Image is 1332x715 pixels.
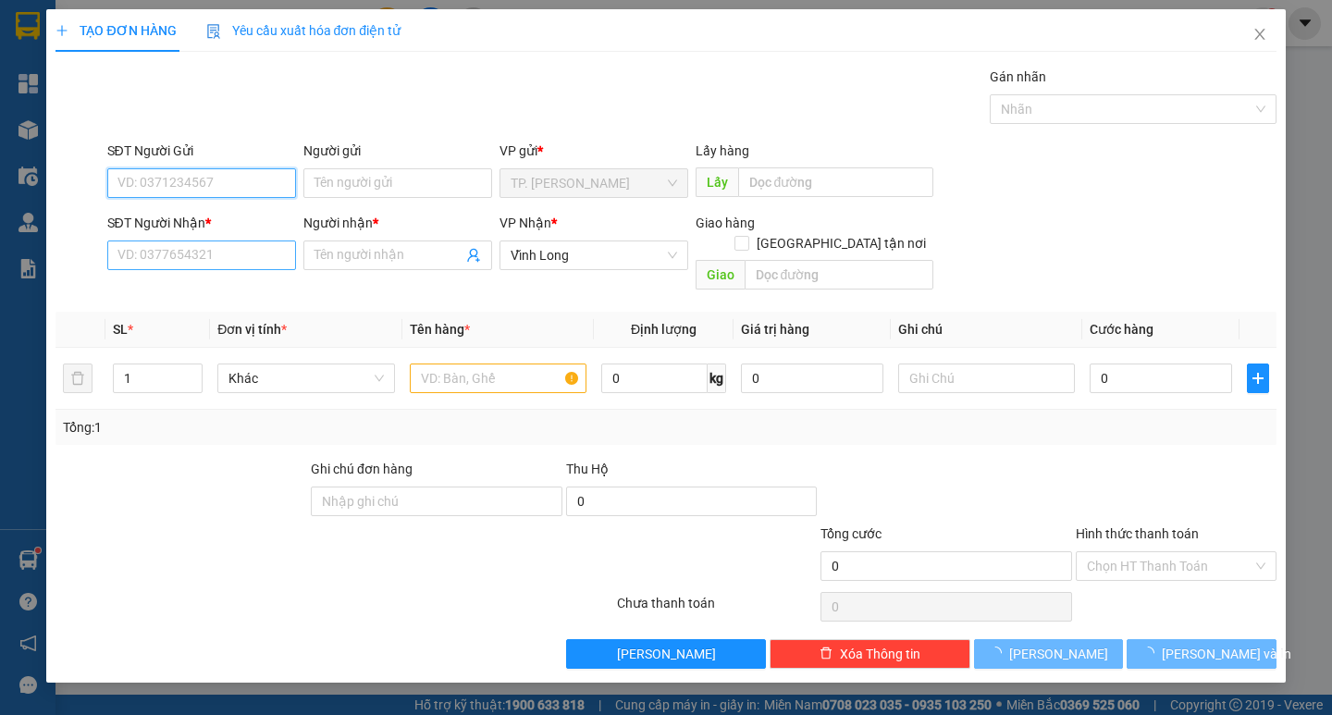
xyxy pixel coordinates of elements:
[113,322,128,337] span: SL
[898,364,1075,393] input: Ghi Chú
[311,462,413,476] label: Ghi chú đơn hàng
[1141,647,1162,660] span: loading
[1252,27,1267,42] span: close
[770,639,970,669] button: deleteXóa Thông tin
[696,260,745,290] span: Giao
[566,639,767,669] button: [PERSON_NAME]
[1127,639,1276,669] button: [PERSON_NAME] và In
[1076,526,1199,541] label: Hình thức thanh toán
[410,322,470,337] span: Tên hàng
[738,167,933,197] input: Dọc đường
[206,24,221,39] img: icon
[511,169,677,197] span: TP. Hồ Chí Minh
[1090,322,1153,337] span: Cước hàng
[820,526,882,541] span: Tổng cước
[990,69,1046,84] label: Gán nhãn
[749,233,933,253] span: [GEOGRAPHIC_DATA] tận nơi
[989,647,1009,660] span: loading
[63,417,515,438] div: Tổng: 1
[63,364,92,393] button: delete
[840,644,920,664] span: Xóa Thông tin
[708,364,726,393] span: kg
[617,644,716,664] span: [PERSON_NAME]
[745,260,933,290] input: Dọc đường
[741,364,883,393] input: 0
[1009,644,1108,664] span: [PERSON_NAME]
[1248,371,1268,386] span: plus
[466,248,481,263] span: user-add
[303,213,492,233] div: Người nhận
[820,647,832,661] span: delete
[1162,644,1291,664] span: [PERSON_NAME] và In
[228,364,383,392] span: Khác
[696,143,749,158] span: Lấy hàng
[631,322,697,337] span: Định lượng
[303,141,492,161] div: Người gửi
[55,24,68,37] span: plus
[974,639,1123,669] button: [PERSON_NAME]
[696,167,738,197] span: Lấy
[741,322,809,337] span: Giá trị hàng
[499,216,551,230] span: VP Nhận
[107,141,296,161] div: SĐT Người Gửi
[55,23,176,38] span: TẠO ĐƠN HÀNG
[891,312,1082,348] th: Ghi chú
[511,241,677,269] span: Vĩnh Long
[499,141,688,161] div: VP gửi
[107,213,296,233] div: SĐT Người Nhận
[410,364,586,393] input: VD: Bàn, Ghế
[1247,364,1269,393] button: plus
[206,23,401,38] span: Yêu cầu xuất hóa đơn điện tử
[615,593,820,625] div: Chưa thanh toán
[696,216,755,230] span: Giao hàng
[1234,9,1286,61] button: Close
[217,322,287,337] span: Đơn vị tính
[566,462,609,476] span: Thu Hộ
[311,487,562,516] input: Ghi chú đơn hàng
